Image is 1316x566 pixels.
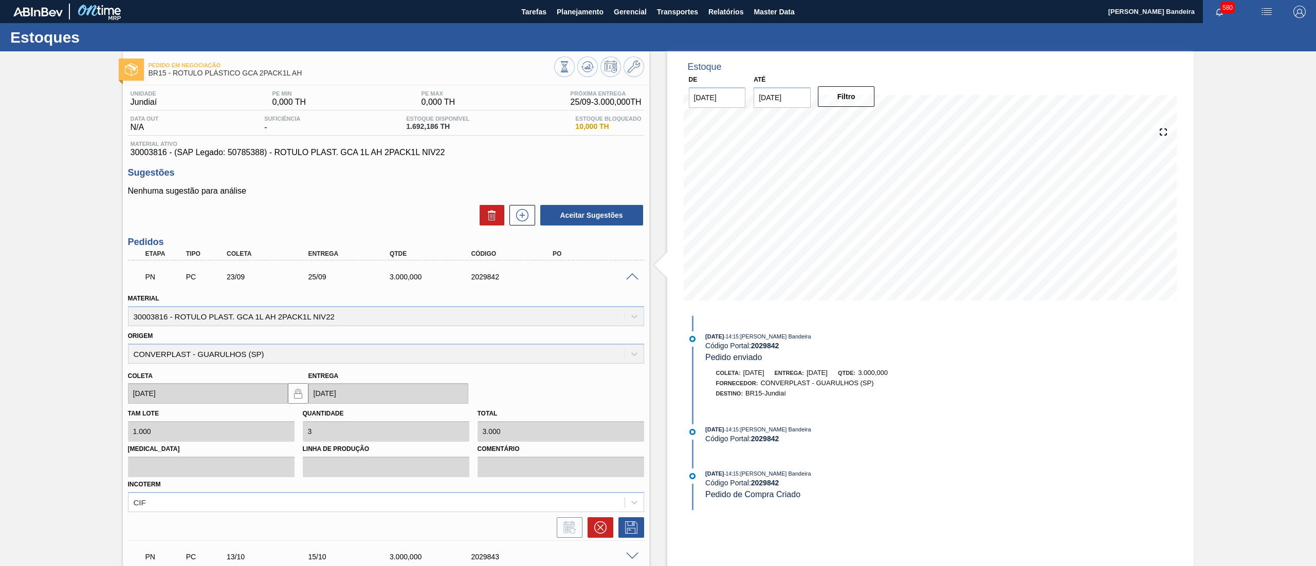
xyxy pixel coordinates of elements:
div: 13/10/2025 [224,553,317,561]
h3: Sugestões [128,167,644,178]
span: Gerencial [614,6,647,18]
span: Coleta: [716,370,741,376]
span: Pedido de Compra Criado [705,490,800,499]
span: Suficiência [264,116,300,122]
img: atual [689,429,696,435]
div: Entrega [305,250,398,257]
div: Código Portal: [705,479,949,487]
img: Ícone [125,63,138,76]
div: Estoque [688,62,722,72]
label: Quantidade [303,410,344,417]
span: PE MAX [422,90,455,97]
button: Programar Estoque [600,56,621,77]
input: dd/mm/yyyy [128,383,288,404]
span: 25/09 - 3.000,000 TH [571,98,642,107]
label: Entrega [308,372,339,380]
span: Entrega: [775,370,804,376]
span: Qtde: [838,370,855,376]
button: locked [288,383,308,404]
div: PO [550,250,643,257]
label: De [689,76,698,83]
button: Aceitar Sugestões [540,205,643,225]
span: 580 [1220,2,1235,13]
div: Pedido em Negociação [143,266,187,288]
div: CIF [134,498,146,506]
span: Relatórios [708,6,743,18]
span: - 14:15 [724,471,739,477]
div: - [262,116,303,132]
div: Nova sugestão [504,205,535,225]
button: Ir ao Master Data / Geral [624,56,644,77]
span: 0,000 TH [272,98,306,107]
span: : [PERSON_NAME] Bandeira [739,470,811,477]
div: 2029843 [468,553,561,561]
h3: Pedidos [128,237,644,248]
button: Atualizar Gráfico [577,56,598,77]
div: Código [468,250,561,257]
span: Estoque Bloqueado [575,116,641,122]
label: Até [754,76,765,83]
span: Jundiaí [131,98,157,107]
span: Planejamento [557,6,604,18]
button: Filtro [818,86,875,107]
button: Notificações [1203,5,1236,19]
img: locked [292,387,304,400]
strong: 2029842 [751,342,779,350]
span: Fornecedor: [716,380,758,386]
div: Código Portal: [705,435,949,443]
span: Tarefas [521,6,546,18]
span: 10,000 TH [575,123,641,130]
span: [DATE] [705,426,724,432]
div: Aceitar Sugestões [535,204,644,227]
span: Material ativo [131,141,642,147]
label: Total [478,410,498,417]
span: Pedido enviado [705,353,762,362]
span: BR15 - RÓTULO PLÁSTICO GCA 2PACK1L AH [149,69,554,77]
strong: 2029842 [751,435,779,443]
div: 23/09/2025 [224,273,317,281]
div: Excluir Sugestões [474,205,504,225]
div: 2029842 [468,273,561,281]
img: TNhmsLtSVTkK8tSr43FrP2fwEKptu5GPRR3wAAAABJRU5ErkJggg== [13,7,63,16]
span: Estoque Disponível [406,116,469,122]
p: PN [145,553,185,561]
span: [DATE] [807,369,828,376]
span: 3.000,000 [858,369,888,376]
img: atual [689,473,696,479]
span: : [PERSON_NAME] Bandeira [739,333,811,339]
label: [MEDICAL_DATA] [128,442,295,457]
div: N/A [128,116,161,132]
span: Transportes [657,6,698,18]
label: Comentário [478,442,644,457]
label: Material [128,295,159,302]
label: Linha de Produção [303,442,469,457]
div: Cancelar pedido [582,517,613,538]
p: PN [145,273,185,281]
span: PE MIN [272,90,306,97]
label: Coleta [128,372,153,380]
span: BR15-Jundiaí [745,389,786,397]
img: Logout [1293,6,1306,18]
input: dd/mm/yyyy [754,87,811,108]
span: : [PERSON_NAME] Bandeira [739,426,811,432]
p: Nenhuma sugestão para análise [128,186,644,196]
img: atual [689,336,696,342]
span: [DATE] [705,333,724,339]
div: 3.000,000 [387,273,480,281]
strong: 2029842 [751,479,779,487]
button: Visão Geral dos Estoques [554,56,575,77]
span: Destino: [716,390,743,397]
div: Informar alteração no pedido [552,517,582,538]
span: Data out [131,116,159,122]
div: Salvar Pedido [613,517,644,538]
span: Próxima Entrega [571,90,642,97]
div: Qtde [387,250,480,257]
span: 1.692,186 TH [406,123,469,130]
div: Etapa [143,250,187,257]
span: 0,000 TH [422,98,455,107]
span: - 14:15 [724,334,739,339]
span: CONVERPLAST - GUARULHOS (SP) [760,379,873,387]
span: Master Data [754,6,794,18]
input: dd/mm/yyyy [308,383,468,404]
img: userActions [1260,6,1273,18]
